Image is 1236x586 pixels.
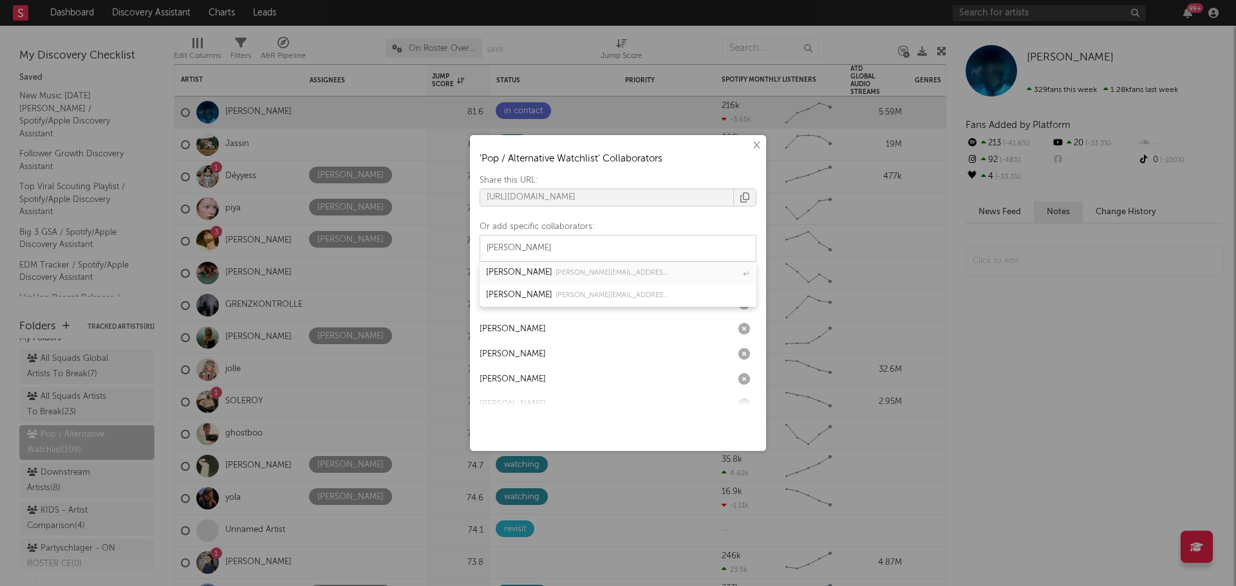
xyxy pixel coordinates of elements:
[480,322,546,337] div: [PERSON_NAME]
[480,347,546,362] div: [PERSON_NAME]
[486,265,671,281] div: [PERSON_NAME]
[556,266,671,281] div: [PERSON_NAME][EMAIL_ADDRESS][PERSON_NAME][DOMAIN_NAME]
[480,173,756,188] div: Share this URL:
[556,288,671,304] div: [PERSON_NAME][EMAIL_ADDRESS][DOMAIN_NAME]
[749,138,763,152] button: ×
[480,397,546,412] div: [PERSON_NAME]
[480,372,546,387] div: [PERSON_NAME]
[483,239,577,258] input: Add users...
[480,219,756,235] div: Or add specific collaborators:
[486,288,671,304] div: [PERSON_NAME]
[480,151,756,167] h3: ' Pop / Alternative Watchlist ' Collaborators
